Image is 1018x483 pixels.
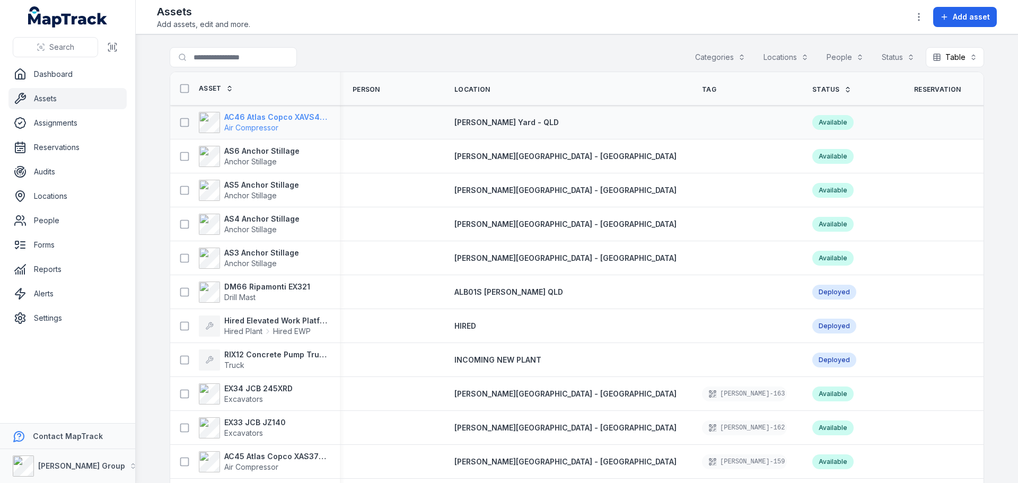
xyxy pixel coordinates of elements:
button: Status [875,47,922,67]
span: Reservation [914,85,961,94]
a: Assignments [8,112,127,134]
a: AC46 Atlas Copco XAVS450Air Compressor [199,112,327,133]
div: Available [812,251,854,266]
span: Person [353,85,380,94]
span: Anchor Stillage [224,191,277,200]
div: Available [812,454,854,469]
a: [PERSON_NAME][GEOGRAPHIC_DATA] - [GEOGRAPHIC_DATA] [454,253,677,264]
a: Assets [8,88,127,109]
strong: EX34 JCB 245XRD [224,383,293,394]
a: [PERSON_NAME][GEOGRAPHIC_DATA] - [GEOGRAPHIC_DATA] [454,185,677,196]
a: RIX12 Concrete Pump TruckTruck [199,349,327,371]
a: EX34 JCB 245XRDExcavators [199,383,293,405]
button: Locations [757,47,815,67]
div: Deployed [812,319,856,333]
strong: DM66 Ripamonti EX321 [224,282,310,292]
h2: Assets [157,4,250,19]
div: Available [812,149,854,164]
span: Hired EWP [273,326,311,337]
strong: Contact MapTrack [33,432,103,441]
a: EX33 JCB JZ140Excavators [199,417,286,438]
span: Status [812,85,840,94]
strong: Hired Elevated Work Platform [224,315,327,326]
div: Available [812,217,854,232]
strong: RIX12 Concrete Pump Truck [224,349,327,360]
div: [PERSON_NAME]-162 [702,420,787,435]
strong: AS6 Anchor Stillage [224,146,300,156]
span: Asset [199,84,222,93]
strong: AC45 Atlas Copco XAS375TA [224,451,327,462]
a: Dashboard [8,64,127,85]
a: Locations [8,186,127,207]
a: [PERSON_NAME][GEOGRAPHIC_DATA] - [GEOGRAPHIC_DATA] [454,219,677,230]
a: AS3 Anchor StillageAnchor Stillage [199,248,299,269]
a: Hired Elevated Work PlatformHired PlantHired EWP [199,315,327,337]
span: [PERSON_NAME][GEOGRAPHIC_DATA] - [GEOGRAPHIC_DATA] [454,457,677,466]
strong: AS3 Anchor Stillage [224,248,299,258]
a: Alerts [8,283,127,304]
a: Settings [8,308,127,329]
strong: EX33 JCB JZ140 [224,417,286,428]
button: People [820,47,871,67]
button: Search [13,37,98,57]
div: Available [812,183,854,198]
a: [PERSON_NAME] Yard - QLD [454,117,559,128]
a: Audits [8,161,127,182]
div: Available [812,115,854,130]
a: [PERSON_NAME][GEOGRAPHIC_DATA] - [GEOGRAPHIC_DATA] [454,456,677,467]
a: DM66 Ripamonti EX321Drill Mast [199,282,310,303]
a: HIRED [454,321,476,331]
span: Air Compressor [224,462,278,471]
span: [PERSON_NAME][GEOGRAPHIC_DATA] - [GEOGRAPHIC_DATA] [454,423,677,432]
a: AC45 Atlas Copco XAS375TAAir Compressor [199,451,327,472]
a: Reports [8,259,127,280]
a: Status [812,85,852,94]
strong: AS4 Anchor Stillage [224,214,300,224]
span: ALB01S [PERSON_NAME] QLD [454,287,563,296]
button: Add asset [933,7,997,27]
a: INCOMING NEW PLANT [454,355,541,365]
span: [PERSON_NAME][GEOGRAPHIC_DATA] - [GEOGRAPHIC_DATA] [454,219,677,229]
span: Truck [224,361,244,370]
strong: AS5 Anchor Stillage [224,180,299,190]
button: Table [926,47,984,67]
span: [PERSON_NAME][GEOGRAPHIC_DATA] - [GEOGRAPHIC_DATA] [454,186,677,195]
div: Deployed [812,353,856,367]
a: [PERSON_NAME][GEOGRAPHIC_DATA] - [GEOGRAPHIC_DATA] [454,151,677,162]
span: Location [454,85,490,94]
span: Anchor Stillage [224,225,277,234]
span: Excavators [224,394,263,403]
span: Add asset [953,12,990,22]
a: AS4 Anchor StillageAnchor Stillage [199,214,300,235]
span: Anchor Stillage [224,259,277,268]
a: [PERSON_NAME][GEOGRAPHIC_DATA] - [GEOGRAPHIC_DATA] [454,389,677,399]
span: [PERSON_NAME][GEOGRAPHIC_DATA] - [GEOGRAPHIC_DATA] [454,152,677,161]
a: People [8,210,127,231]
a: Forms [8,234,127,256]
span: Drill Mast [224,293,256,302]
div: [PERSON_NAME]-159 [702,454,787,469]
a: MapTrack [28,6,108,28]
a: AS5 Anchor StillageAnchor Stillage [199,180,299,201]
div: Available [812,387,854,401]
span: Anchor Stillage [224,157,277,166]
strong: AC46 Atlas Copco XAVS450 [224,112,327,122]
a: [PERSON_NAME][GEOGRAPHIC_DATA] - [GEOGRAPHIC_DATA] [454,423,677,433]
span: HIRED [454,321,476,330]
a: AS6 Anchor StillageAnchor Stillage [199,146,300,167]
span: Excavators [224,428,263,437]
span: [PERSON_NAME][GEOGRAPHIC_DATA] - [GEOGRAPHIC_DATA] [454,253,677,262]
div: Deployed [812,285,856,300]
span: INCOMING NEW PLANT [454,355,541,364]
button: Categories [688,47,752,67]
span: Search [49,42,74,52]
span: Tag [702,85,716,94]
div: [PERSON_NAME]-163 [702,387,787,401]
a: ALB01S [PERSON_NAME] QLD [454,287,563,297]
a: Asset [199,84,233,93]
span: Add assets, edit and more. [157,19,250,30]
span: Air Compressor [224,123,278,132]
span: Hired Plant [224,326,262,337]
strong: [PERSON_NAME] Group [38,461,125,470]
div: Available [812,420,854,435]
